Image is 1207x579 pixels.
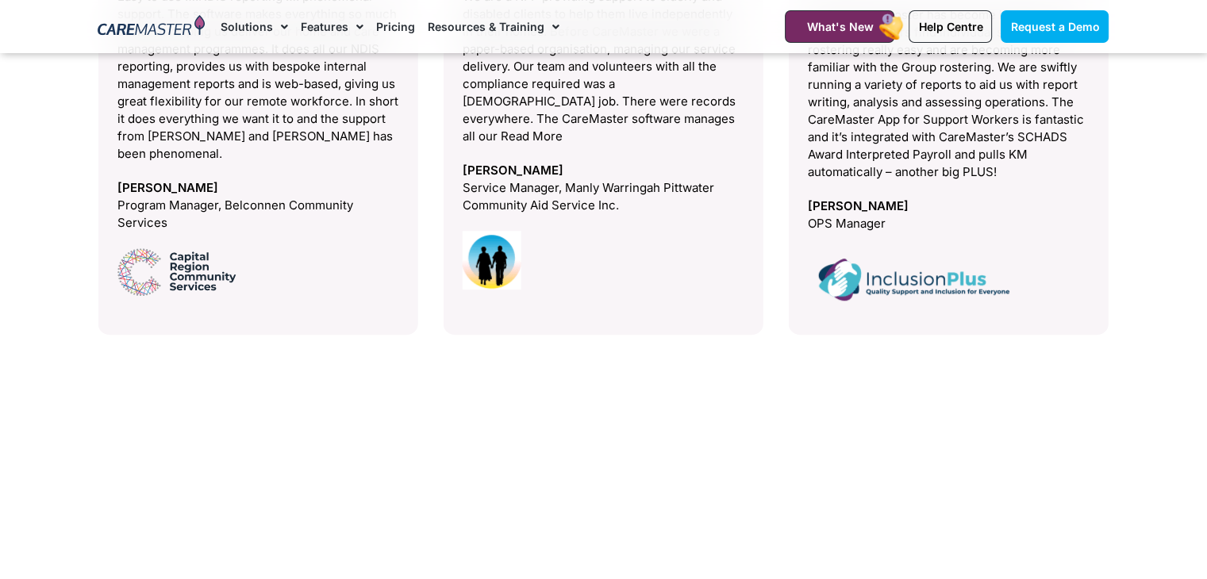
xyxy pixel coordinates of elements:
[117,248,236,296] img: Andrew McKerchar
[1001,10,1109,43] a: Request a Demo
[463,162,744,179] span: [PERSON_NAME]
[808,215,1090,232] span: OPS Manager
[806,20,873,33] span: What's New
[785,10,894,43] a: What's New
[1010,20,1099,33] span: Request a Demo
[463,231,521,289] img: Marcelle Caterina
[808,197,1090,215] span: [PERSON_NAME]
[98,15,205,39] img: CareMaster Logo
[918,20,982,33] span: Help Centre
[909,10,992,43] a: Help Centre
[117,197,398,232] span: Program Manager, Belconnen Community Services
[808,249,1021,310] img: Rachel Nicholls
[117,179,398,197] span: [PERSON_NAME]
[463,179,744,214] span: Service Manager, Manly Warringah Pittwater Community Aid Service Inc.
